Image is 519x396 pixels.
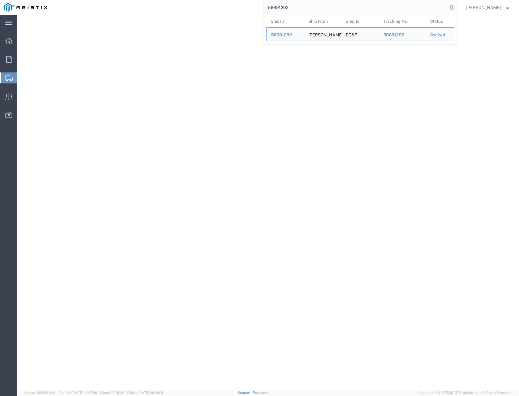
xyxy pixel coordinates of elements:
th: Status [426,15,454,27]
iframe: FS Legacy Container [17,15,519,390]
th: Ship To [341,15,379,27]
th: Ship From [304,15,341,27]
a: Support [238,391,253,394]
div: Booked [430,32,449,38]
span: [DATE] 10:47:06 [73,391,97,394]
div: PG&E [346,28,357,41]
span: [DATE] 09:39:01 [138,391,163,394]
th: Ship ID [266,15,304,27]
span: 56691292 [271,32,292,37]
th: Tracking Nu. [379,15,426,27]
div: JENSEN PRECAST [308,28,337,41]
div: 56691292 [271,32,300,38]
span: Server: 2025.19.0-d447cefac8f [24,391,97,394]
div: 56691292 [383,32,422,38]
span: Leilani Castellanos [466,4,501,11]
a: Feedback [253,391,268,394]
input: Search for shipment number, reference number [263,0,448,15]
span: Copyright © [DATE]-[DATE] Agistix Inc., All Rights Reserved [418,390,512,395]
button: [PERSON_NAME] [466,4,511,11]
img: logo [4,3,47,12]
table: Search Results [266,15,457,44]
span: 56691292 [383,32,404,37]
span: Client: 2025.19.0-129fbcf [100,391,163,394]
